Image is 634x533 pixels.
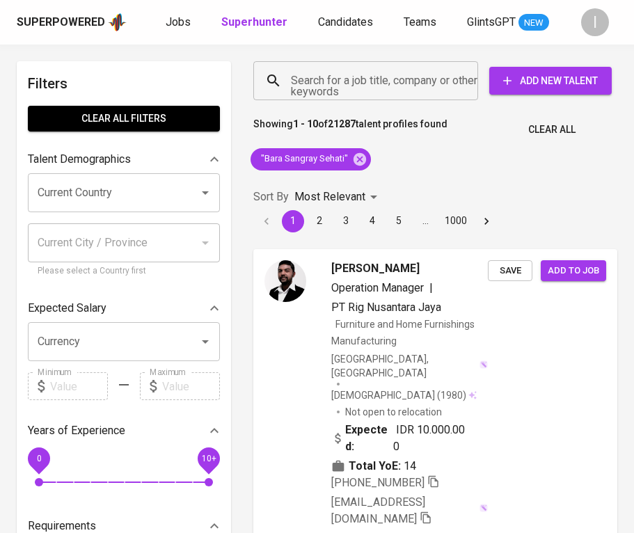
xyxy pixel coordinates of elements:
[349,458,401,475] b: Total YoE:
[318,14,376,31] a: Candidates
[108,12,127,33] img: app logo
[331,319,475,347] span: Furniture and Home Furnishings Manufacturing
[414,214,436,228] div: …
[253,189,289,205] p: Sort By
[500,72,601,90] span: Add New Talent
[467,15,516,29] span: GlintsGPT
[201,454,216,463] span: 10+
[480,360,488,369] img: magic_wand.svg
[28,422,125,439] p: Years of Experience
[361,210,383,232] button: Go to page 4
[541,260,606,282] button: Add to job
[345,422,393,455] b: Expected:
[17,12,127,33] a: Superpoweredapp logo
[318,15,373,29] span: Candidates
[467,14,549,31] a: GlintsGPT NEW
[294,184,382,210] div: Most Relevant
[293,118,318,129] b: 1 - 10
[404,14,439,31] a: Teams
[388,210,410,232] button: Go to page 5
[253,117,447,143] p: Showing of talent profiles found
[28,106,220,132] button: Clear All filters
[282,210,304,232] button: page 1
[475,210,498,232] button: Go to next page
[480,504,488,512] img: magic_wand.svg
[50,372,108,400] input: Value
[518,16,549,30] span: NEW
[294,189,365,205] p: Most Relevant
[345,405,442,419] p: Not open to relocation
[221,14,290,31] a: Superhunter
[28,300,106,317] p: Expected Salary
[441,210,471,232] button: Go to page 1000
[404,15,436,29] span: Teams
[251,152,356,166] span: "Bara Sangray Sehati"
[17,15,105,31] div: Superpowered
[335,210,357,232] button: Go to page 3
[162,372,220,400] input: Value
[166,14,193,31] a: Jobs
[308,210,331,232] button: Go to page 2
[328,118,356,129] b: 21287
[331,281,424,294] span: Operation Manager
[548,263,599,279] span: Add to job
[523,117,581,143] button: Clear All
[331,495,425,525] span: [EMAIL_ADDRESS][DOMAIN_NAME]
[331,352,488,380] div: [GEOGRAPHIC_DATA], [GEOGRAPHIC_DATA]
[331,476,425,489] span: [PHONE_NUMBER]
[36,454,41,463] span: 0
[28,145,220,173] div: Talent Demographics
[28,294,220,322] div: Expected Salary
[429,280,433,296] span: |
[488,260,532,282] button: Save
[251,148,371,170] div: "Bara Sangray Sehati"
[528,121,576,138] span: Clear All
[331,388,477,402] div: (1980)
[28,151,131,168] p: Talent Demographics
[331,260,420,277] span: [PERSON_NAME]
[581,8,609,36] div: I
[253,210,500,232] nav: pagination navigation
[331,301,441,314] span: PT Rig Nusantara Jaya
[264,260,306,302] img: 460b72e11e4f607a37b1bb4d55f3597c.jpg
[196,332,215,351] button: Open
[331,422,466,455] div: IDR 10.000.000
[39,110,209,127] span: Clear All filters
[404,458,416,475] span: 14
[196,183,215,202] button: Open
[489,67,612,95] button: Add New Talent
[495,263,525,279] span: Save
[28,72,220,95] h6: Filters
[166,15,191,29] span: Jobs
[331,388,437,402] span: [DEMOGRAPHIC_DATA]
[38,264,210,278] p: Please select a Country first
[28,417,220,445] div: Years of Experience
[221,15,287,29] b: Superhunter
